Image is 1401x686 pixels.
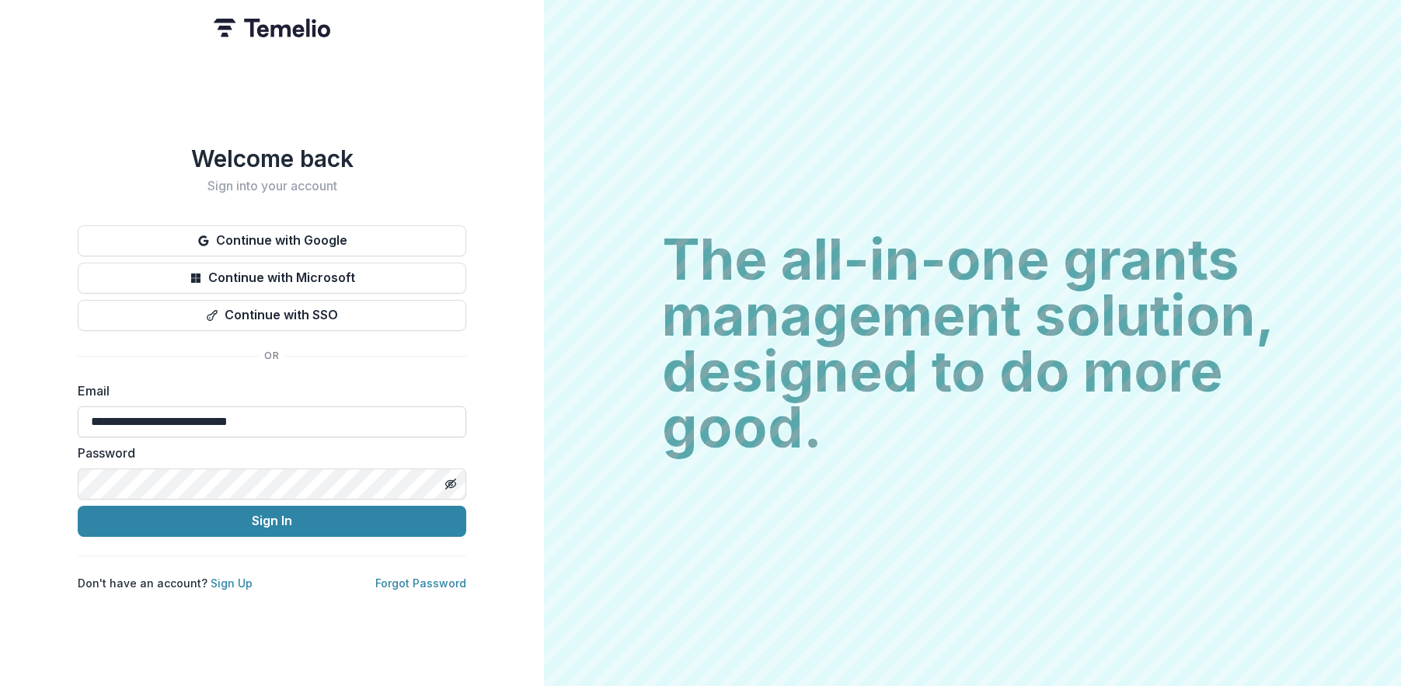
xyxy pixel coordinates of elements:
button: Sign In [78,506,466,537]
button: Continue with Google [78,225,466,256]
a: Forgot Password [375,576,466,590]
button: Continue with SSO [78,300,466,331]
h2: Sign into your account [78,179,466,193]
h1: Welcome back [78,145,466,172]
img: Temelio [214,19,330,37]
button: Continue with Microsoft [78,263,466,294]
label: Email [78,381,457,400]
label: Password [78,444,457,462]
p: Don't have an account? [78,575,253,591]
a: Sign Up [211,576,253,590]
button: Toggle password visibility [438,472,463,496]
